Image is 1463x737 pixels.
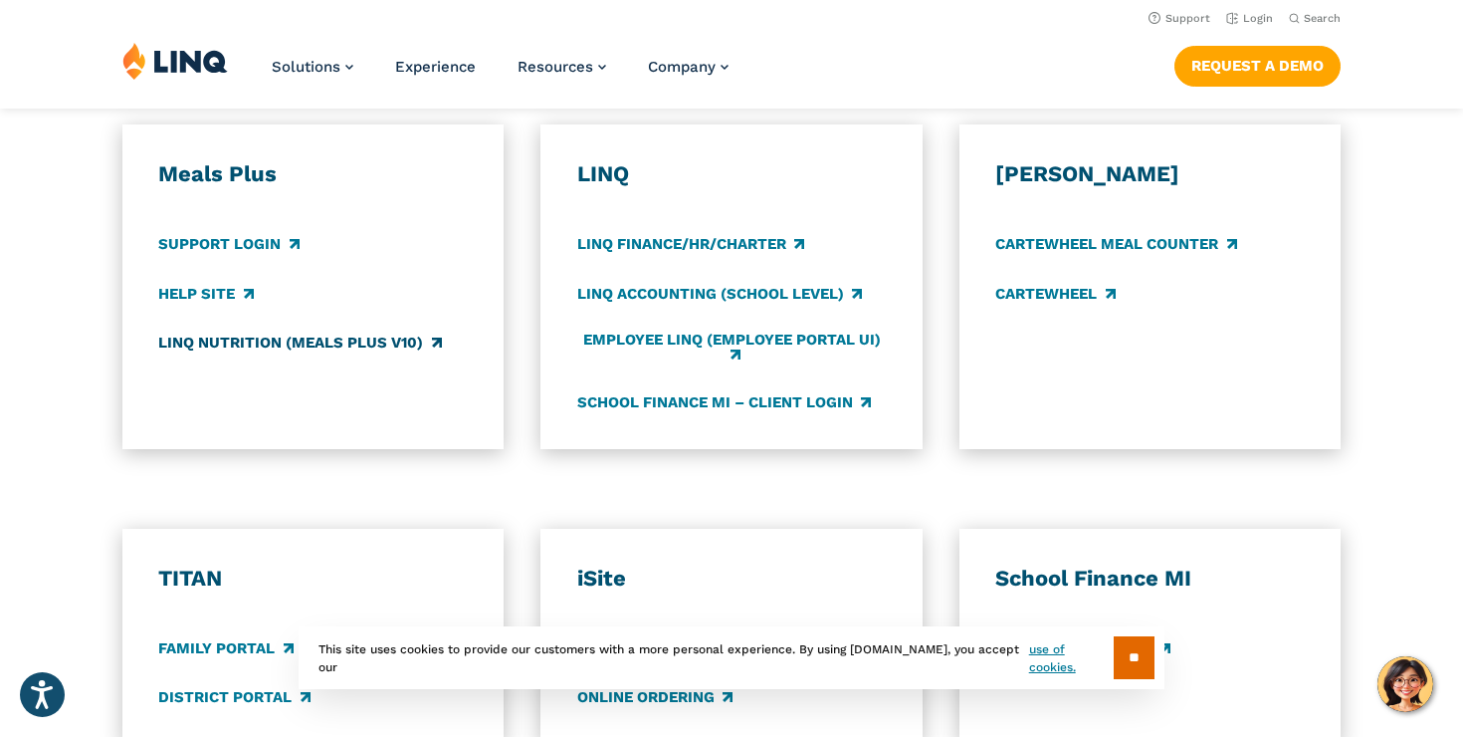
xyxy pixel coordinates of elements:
a: Resources [518,58,606,76]
span: Resources [518,58,593,76]
a: use of cookies. [1029,640,1114,676]
img: LINQ | K‑12 Software [122,42,228,80]
button: Hello, have a question? Let’s chat. [1377,656,1433,712]
a: Request a Demo [1174,46,1341,86]
button: Open Search Bar [1289,11,1341,26]
a: Solutions [272,58,353,76]
a: Help Site [158,283,253,305]
a: Experience [395,58,476,76]
h3: Meals Plus [158,160,467,188]
h3: [PERSON_NAME] [995,160,1304,188]
a: School Finance MI – Client Login [577,391,871,413]
a: Support [1149,12,1210,25]
div: This site uses cookies to provide our customers with a more personal experience. By using [DOMAIN... [299,626,1164,689]
h3: TITAN [158,565,467,593]
a: Employee LINQ (Employee Portal UI) [577,332,886,365]
nav: Button Navigation [1174,42,1341,86]
h3: LINQ [577,160,886,188]
a: Support Login [158,234,299,256]
nav: Primary Navigation [272,42,729,108]
a: CARTEWHEEL [995,283,1115,305]
span: Search [1304,12,1341,25]
a: CARTEWHEEL Meal Counter [995,234,1236,256]
a: LINQ Accounting (school level) [577,283,862,305]
a: LINQ Nutrition (Meals Plus v10) [158,332,441,354]
a: Company [648,58,729,76]
span: Solutions [272,58,340,76]
h3: School Finance MI [995,565,1304,593]
h3: iSite [577,565,886,593]
a: LINQ Finance/HR/Charter [577,234,804,256]
a: Login [1226,12,1273,25]
span: Company [648,58,716,76]
a: Family Portal [158,638,293,660]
